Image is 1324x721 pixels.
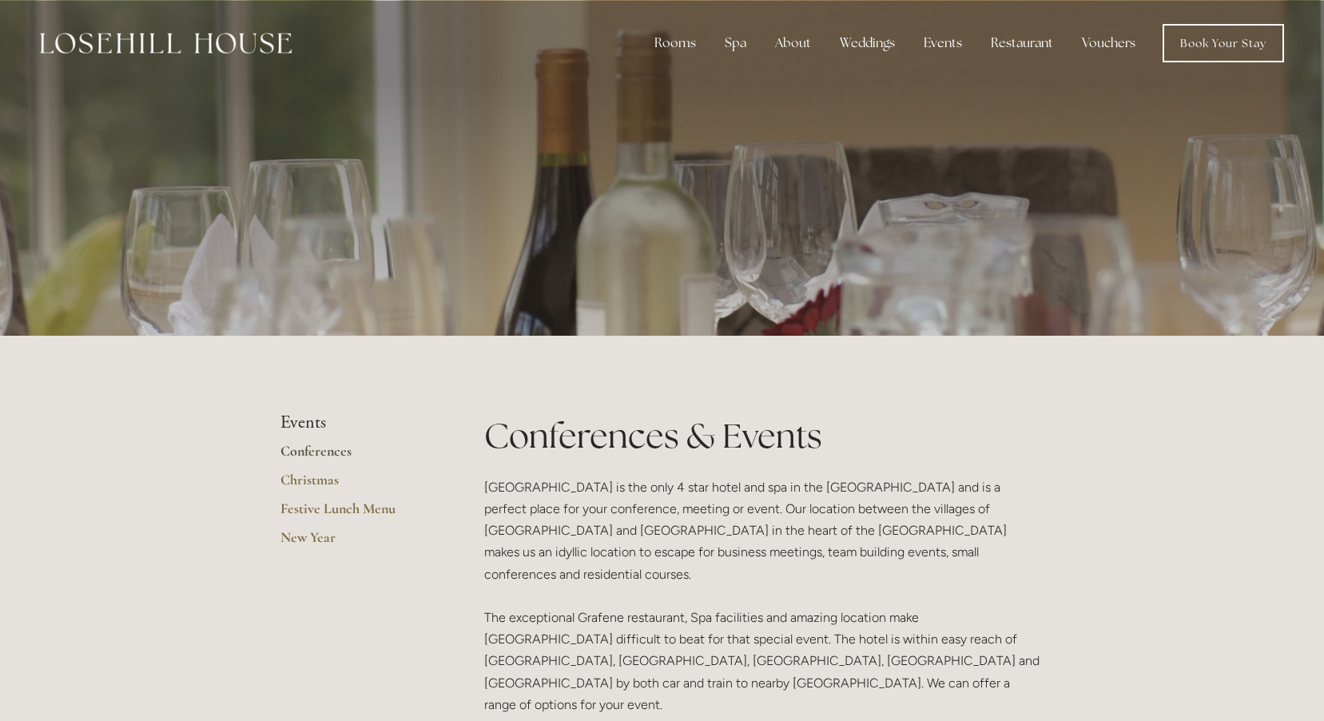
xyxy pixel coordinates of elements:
[40,33,292,54] img: Losehill House
[484,476,1044,715] p: [GEOGRAPHIC_DATA] is the only 4 star hotel and spa in the [GEOGRAPHIC_DATA] and is a perfect plac...
[280,500,433,528] a: Festive Lunch Menu
[762,27,824,59] div: About
[1069,27,1148,59] a: Vouchers
[280,528,433,557] a: New Year
[642,27,709,59] div: Rooms
[978,27,1066,59] div: Restaurant
[712,27,759,59] div: Spa
[484,412,1044,460] h1: Conferences & Events
[911,27,975,59] div: Events
[1163,24,1284,62] a: Book Your Stay
[280,442,433,471] a: Conferences
[827,27,908,59] div: Weddings
[280,412,433,433] li: Events
[280,471,433,500] a: Christmas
